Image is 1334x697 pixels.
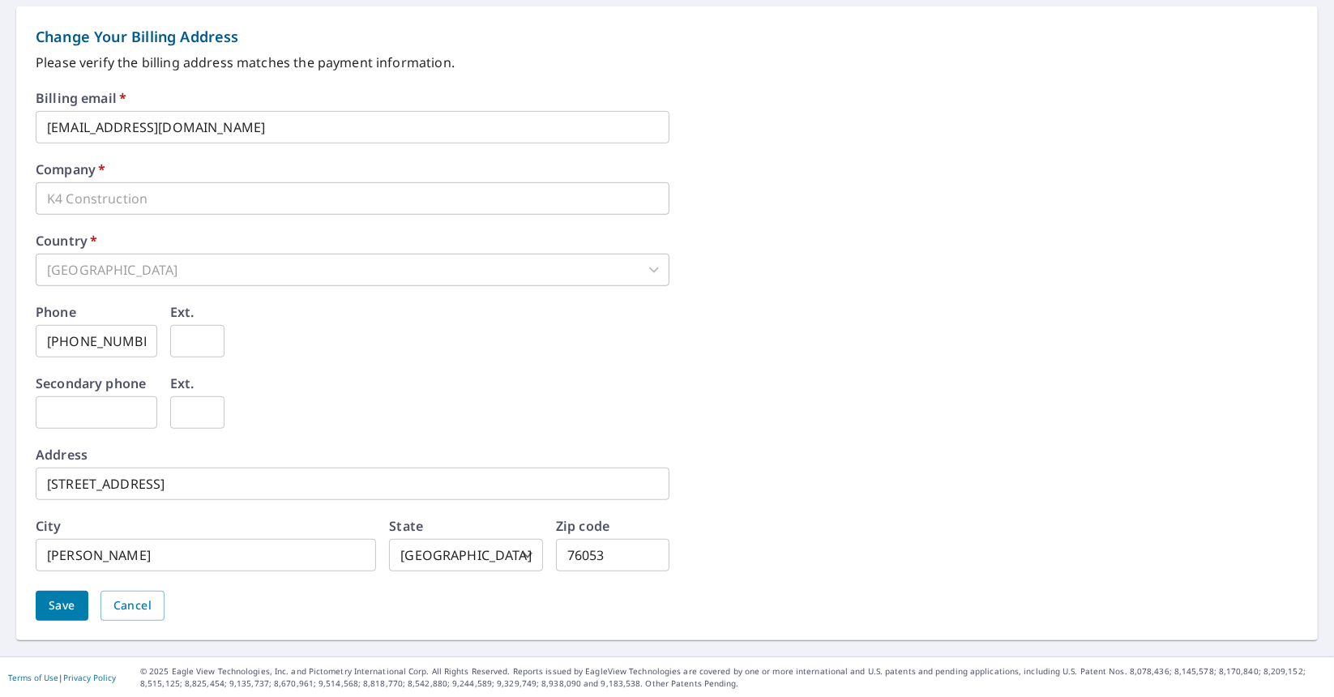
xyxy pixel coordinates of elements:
[389,520,423,532] label: State
[36,520,62,532] label: City
[170,377,195,390] label: Ext.
[113,596,152,616] span: Cancel
[36,53,1298,72] p: Please verify the billing address matches the payment information.
[140,665,1326,690] p: © 2025 Eagle View Technologies, Inc. and Pictometry International Corp. All Rights Reserved. Repo...
[36,306,76,319] label: Phone
[36,234,97,247] label: Country
[36,448,88,461] label: Address
[63,672,116,683] a: Privacy Policy
[36,163,105,176] label: Company
[36,591,88,621] button: Save
[36,254,669,286] div: [GEOGRAPHIC_DATA]
[36,92,126,105] label: Billing email
[8,673,116,682] p: |
[36,26,1298,48] p: Change Your Billing Address
[170,306,195,319] label: Ext.
[100,591,165,621] button: Cancel
[389,539,543,571] div: [GEOGRAPHIC_DATA]
[49,596,75,616] span: Save
[8,672,58,683] a: Terms of Use
[36,377,146,390] label: Secondary phone
[556,520,609,532] label: Zip code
